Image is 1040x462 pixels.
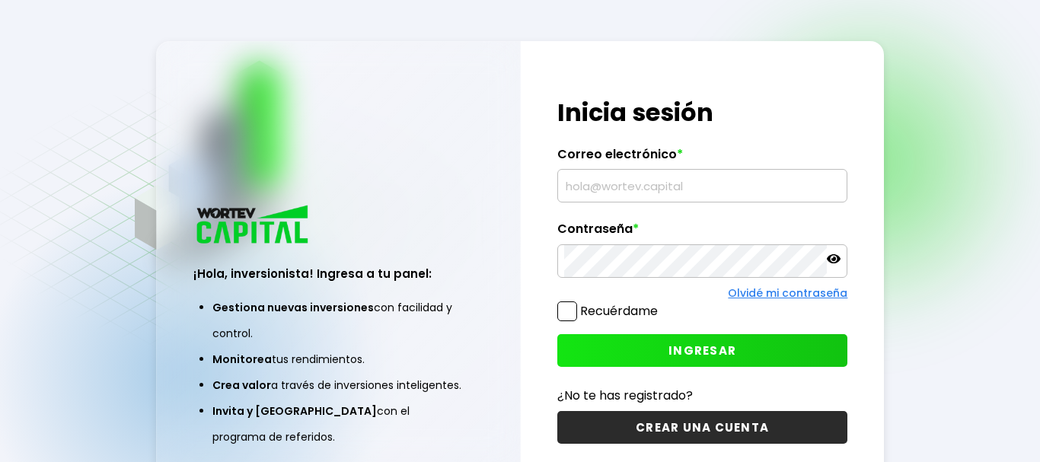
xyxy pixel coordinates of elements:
button: CREAR UNA CUENTA [557,411,848,444]
label: Recuérdame [580,302,658,320]
span: Monitorea [212,352,272,367]
li: con facilidad y control. [212,295,465,346]
span: Invita y [GEOGRAPHIC_DATA] [212,403,377,419]
button: INGRESAR [557,334,848,367]
span: Crea valor [212,378,271,393]
label: Correo electrónico [557,147,848,170]
a: ¿No te has registrado?CREAR UNA CUENTA [557,386,848,444]
p: ¿No te has registrado? [557,386,848,405]
li: tus rendimientos. [212,346,465,372]
h1: Inicia sesión [557,94,848,131]
input: hola@wortev.capital [564,170,841,202]
li: a través de inversiones inteligentes. [212,372,465,398]
span: Gestiona nuevas inversiones [212,300,374,315]
li: con el programa de referidos. [212,398,465,450]
a: Olvidé mi contraseña [728,285,847,301]
label: Contraseña [557,221,848,244]
span: INGRESAR [668,343,736,358]
h3: ¡Hola, inversionista! Ingresa a tu panel: [193,265,484,282]
img: logo_wortev_capital [193,203,314,248]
